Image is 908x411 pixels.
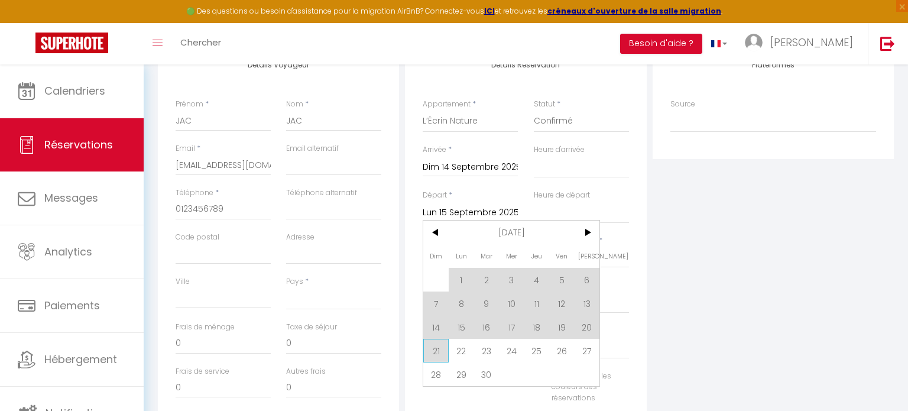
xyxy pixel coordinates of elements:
span: Mar [474,244,499,268]
span: Analytics [44,244,92,259]
span: 11 [524,292,550,315]
span: 21 [423,339,449,363]
span: 20 [575,315,600,339]
span: 13 [575,292,600,315]
span: Calendriers [44,83,105,98]
label: Arrivée [423,144,446,156]
label: Email [176,143,195,154]
span: 23 [474,339,499,363]
span: Ven [549,244,575,268]
label: Taxe de séjour [286,322,337,333]
button: Besoin d'aide ? [620,34,702,54]
label: Téléphone alternatif [286,187,357,199]
label: Email alternatif [286,143,339,154]
span: 3 [499,268,524,292]
span: 28 [423,363,449,386]
span: 19 [549,315,575,339]
label: Frais de service [176,366,229,377]
a: Chercher [171,23,230,64]
span: 10 [499,292,524,315]
span: Lun [449,244,474,268]
label: Téléphone [176,187,213,199]
h4: Détails Réservation [423,61,628,69]
span: > [575,221,600,244]
span: 2 [474,268,499,292]
label: Appartement [423,99,471,110]
span: 4 [524,268,550,292]
iframe: Chat [858,358,899,402]
img: logout [880,36,895,51]
a: ... [PERSON_NAME] [736,23,868,64]
span: 30 [474,363,499,386]
span: Mer [499,244,524,268]
span: 15 [449,315,474,339]
label: Frais de ménage [176,322,235,333]
label: Autres frais [286,366,326,377]
label: Ville [176,276,190,287]
span: 1 [449,268,474,292]
img: Super Booking [35,33,108,53]
img: ... [745,34,763,51]
span: Paiements [44,298,100,313]
span: 8 [449,292,474,315]
span: 22 [449,339,474,363]
label: Adresse [286,232,314,243]
span: Hébergement [44,352,117,367]
span: 29 [449,363,474,386]
h4: Détails Voyageur [176,61,381,69]
span: < [423,221,449,244]
label: Heure d'arrivée [534,144,585,156]
span: Réservations [44,137,113,152]
span: 6 [575,268,600,292]
span: 7 [423,292,449,315]
span: [PERSON_NAME] [575,244,600,268]
span: 24 [499,339,524,363]
span: Messages [44,190,98,205]
h4: Plateformes [670,61,876,69]
label: Code postal [176,232,219,243]
label: Source [670,99,695,110]
span: 14 [423,315,449,339]
span: Jeu [524,244,550,268]
label: Heure de départ [534,190,590,201]
label: Personnaliser les couleurs des réservations [546,371,614,404]
a: créneaux d'ouverture de la salle migration [547,6,721,16]
span: Chercher [180,36,221,48]
span: [PERSON_NAME] [770,35,853,50]
span: 17 [499,315,524,339]
span: 16 [474,315,499,339]
a: ICI [484,6,495,16]
span: Dim [423,244,449,268]
span: 5 [549,268,575,292]
span: 9 [474,292,499,315]
button: Ouvrir le widget de chat LiveChat [9,5,45,40]
label: Nom [286,99,303,110]
span: 26 [549,339,575,363]
span: 27 [575,339,600,363]
label: Prénom [176,99,203,110]
label: Pays [286,276,303,287]
label: Départ [423,190,447,201]
label: Statut [534,99,555,110]
span: 25 [524,339,550,363]
span: 12 [549,292,575,315]
span: [DATE] [449,221,575,244]
span: 18 [524,315,550,339]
